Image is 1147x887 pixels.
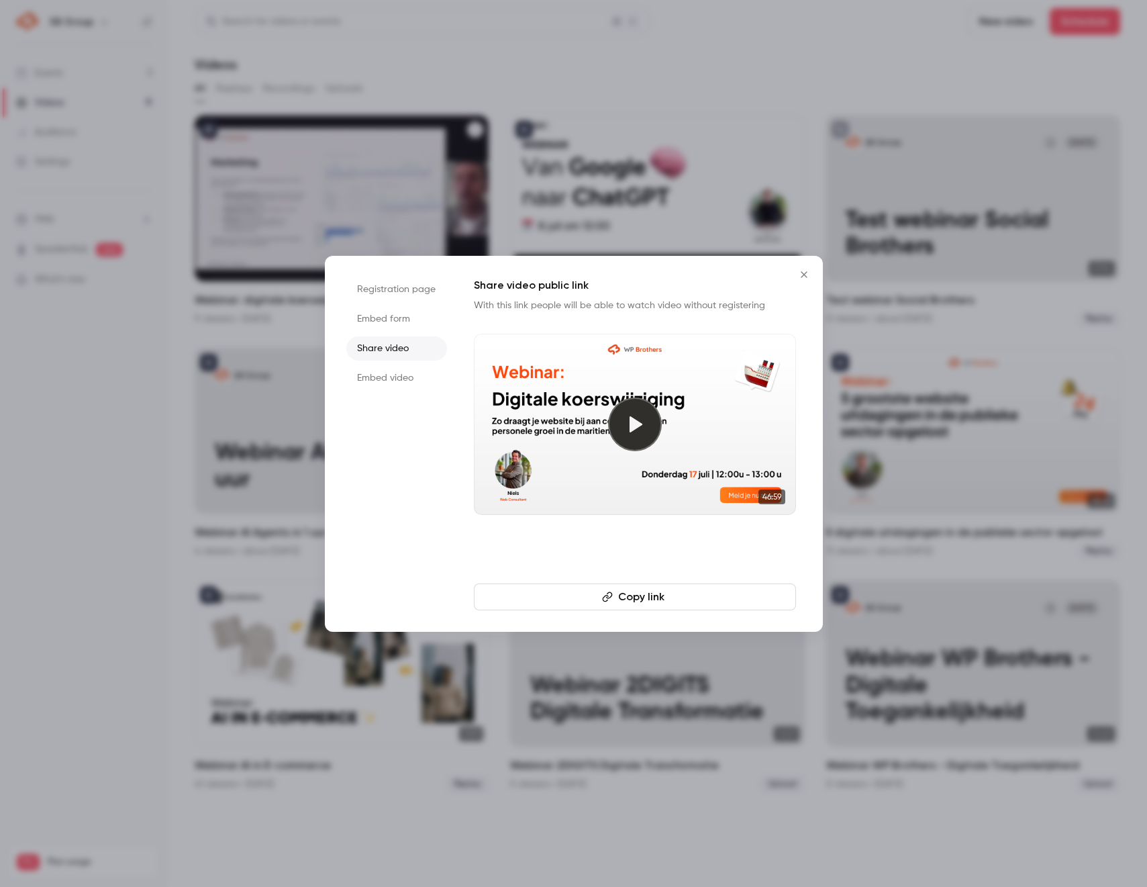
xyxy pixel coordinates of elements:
a: 46:59 [474,334,796,515]
span: 46:59 [758,489,785,504]
li: Embed form [346,307,447,331]
button: Close [791,261,817,288]
li: Registration page [346,277,447,301]
h1: Share video public link [474,277,796,293]
li: Embed video [346,366,447,390]
p: With this link people will be able to watch video without registering [474,299,796,312]
li: Share video [346,336,447,361]
button: Copy link [474,583,796,610]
